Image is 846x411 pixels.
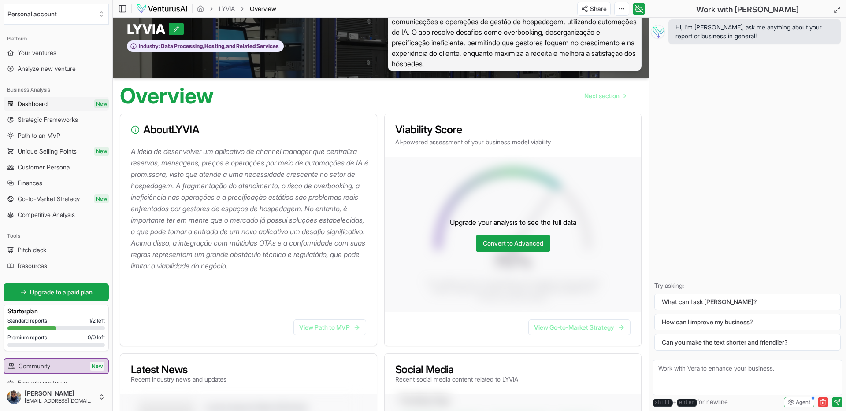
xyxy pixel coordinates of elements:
[4,160,109,174] a: Customer Persona
[653,399,673,407] kbd: shift
[94,194,109,203] span: New
[654,334,841,351] button: Can you make the text shorter and friendlier?
[25,389,95,397] span: [PERSON_NAME]
[131,364,226,375] h3: Latest News
[18,48,56,57] span: Your ventures
[131,125,366,135] h3: About LYVIA
[4,128,109,143] a: Path to an MVP
[654,294,841,310] button: What can I ask [PERSON_NAME]?
[577,2,611,16] button: Share
[677,399,697,407] kbd: enter
[94,99,109,108] span: New
[7,390,21,404] img: ACg8ocLIjjnA8TnfuJmr8-V_xUSubqVLtz3X15Sc-uuPXIlAgWnanBEujw=s96-c
[4,259,109,273] a: Resources
[590,4,607,13] span: Share
[450,217,576,228] p: Upgrade your analysis to see the full data
[219,4,235,13] a: LYVIA
[577,87,633,105] nav: pagination
[7,334,47,341] span: Premium reports
[18,261,47,270] span: Resources
[131,146,370,272] p: A ideia de desenvolver um aplicativo de channel manager que centraliza reservas, mensagens, preço...
[4,97,109,111] a: DashboardNew
[654,281,841,290] p: Try asking:
[4,176,109,190] a: Finances
[584,92,620,100] span: Next section
[293,319,366,335] a: View Path to MVP
[94,147,109,156] span: New
[160,43,279,50] span: Data Processing, Hosting, and Related Services
[696,4,799,16] h2: Work with [PERSON_NAME]
[18,115,78,124] span: Strategic Frameworks
[654,314,841,330] button: How can I improve my business?
[653,397,728,407] span: + for newline
[4,386,109,407] button: [PERSON_NAME][EMAIL_ADDRESS][DOMAIN_NAME]
[90,362,104,371] span: New
[18,378,67,387] span: Example ventures
[127,40,284,52] button: Industry:Data Processing, Hosting, and Related Services
[19,362,50,371] span: Community
[476,235,550,252] a: Convert to Advanced
[4,4,109,25] button: Select an organization
[127,21,169,37] span: LYVIA
[88,334,105,341] span: 0 / 0 left
[197,4,276,13] nav: breadcrumb
[4,192,109,206] a: Go-to-Market StrategyNew
[7,317,47,324] span: Standard reports
[4,62,109,76] a: Analyze new venture
[18,99,48,108] span: Dashboard
[4,32,109,46] div: Platform
[89,317,105,324] span: 1 / 2 left
[395,138,631,147] p: AI-powered assessment of your business model viability
[30,288,93,297] span: Upgrade to a paid plan
[4,113,109,127] a: Strategic Frameworks
[131,375,226,384] p: Recent industry news and updates
[139,43,160,50] span: Industry:
[25,397,95,404] span: [EMAIL_ADDRESS][DOMAIN_NAME]
[4,376,109,390] a: Example ventures
[18,163,70,172] span: Customer Persona
[651,25,665,39] img: Vera
[18,210,75,219] span: Competitive Analysis
[250,4,276,13] span: Overview
[577,87,633,105] a: Go to next page
[675,23,834,40] span: Hi, I'm [PERSON_NAME], ask me anything about your report or business in general!
[4,83,109,97] div: Business Analysis
[4,229,109,243] div: Tools
[120,85,214,106] h1: Overview
[796,399,810,406] span: Agent
[4,243,109,257] a: Pitch deck
[395,125,631,135] h3: Viability Score
[18,64,76,73] span: Analyze new venture
[18,179,42,187] span: Finances
[18,194,80,203] span: Go-to-Market Strategy
[784,397,814,407] button: Agent
[395,375,518,384] p: Recent social media content related to LYVIA
[528,319,631,335] a: View Go-to-Market Strategy
[18,131,60,140] span: Path to an MVP
[4,283,109,301] a: Upgrade to a paid plan
[7,307,105,316] h3: Starter plan
[18,147,77,156] span: Unique Selling Points
[4,144,109,158] a: Unique Selling PointsNew
[4,46,109,60] a: Your ventures
[395,364,518,375] h3: Social Media
[18,246,46,254] span: Pitch deck
[4,359,108,373] a: CommunityNew
[136,4,188,14] img: logo
[388,4,642,71] span: LYVIA é um aplicativo de channel manager que centraliza reservas, comunicações e operações de ges...
[4,208,109,222] a: Competitive Analysis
